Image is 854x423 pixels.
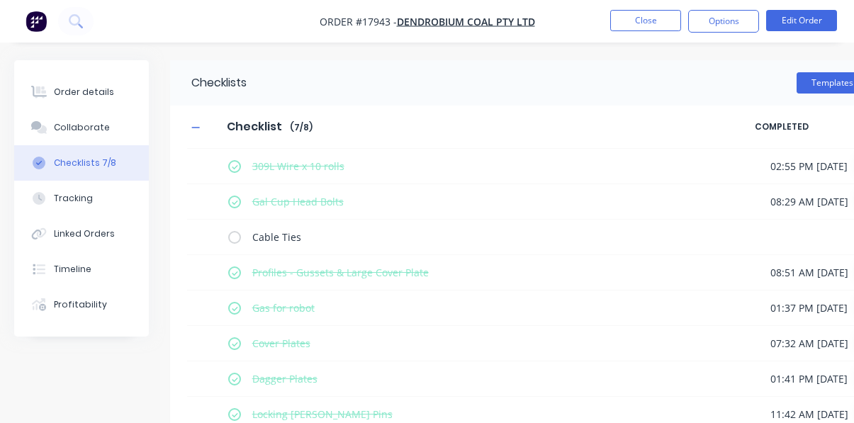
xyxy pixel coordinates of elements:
input: Enter Checklist name [218,116,290,137]
textarea: Dagger Plates [247,368,754,389]
textarea: Profiles - Gussets & Large Cover Plate [247,262,754,283]
span: 11:42 AM [DATE] [770,407,848,422]
span: 01:37 PM [DATE] [770,300,848,315]
textarea: Gal Cup Head Bolts [247,191,754,212]
span: 08:29 AM [DATE] [770,194,848,209]
button: Collaborate [14,110,149,145]
button: Edit Order [766,10,837,31]
button: Options [688,10,759,33]
div: Linked Orders [54,227,115,240]
button: Checklists 7/8 [14,145,149,181]
button: Tracking [14,181,149,216]
span: 02:55 PM [DATE] [770,159,848,174]
button: Linked Orders [14,216,149,252]
button: Timeline [14,252,149,287]
a: Dendrobium Coal Pty Ltd [397,15,535,28]
button: Profitability [14,287,149,322]
span: 08:51 AM [DATE] [770,265,848,280]
div: Collaborate [54,121,110,134]
div: Checklists [170,60,247,106]
span: ( 7 / 8 ) [290,121,313,134]
span: Order #17943 - [320,15,397,28]
img: Factory [26,11,47,32]
textarea: Gas for robot [247,298,754,318]
div: Tracking [54,192,93,205]
div: Profitability [54,298,107,311]
span: 07:32 AM [DATE] [770,336,848,351]
textarea: Cable Ties [247,227,754,247]
button: Close [610,10,681,31]
span: 01:41 PM [DATE] [770,371,848,386]
button: Order details [14,74,149,110]
textarea: 309L Wire x 10 rolls [247,156,754,176]
textarea: Cover Plates [247,333,754,354]
div: Checklists 7/8 [54,157,116,169]
div: Timeline [54,263,91,276]
div: Order details [54,86,114,98]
